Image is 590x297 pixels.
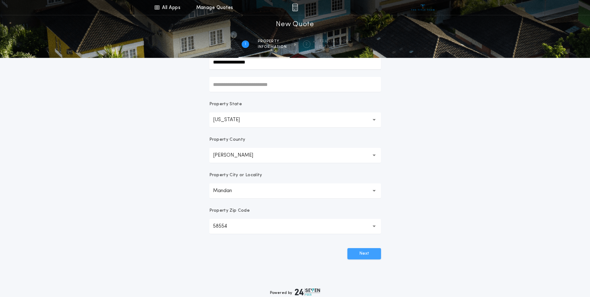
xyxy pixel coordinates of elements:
[245,42,246,47] h2: 1
[213,116,250,124] p: [US_STATE]
[411,4,434,11] img: vs-icon
[276,20,314,30] h1: New Quote
[258,45,287,49] span: information
[292,4,298,11] img: img
[319,39,349,44] span: Transaction
[258,39,287,44] span: Property
[209,219,381,234] button: 58554
[295,288,320,296] img: logo
[209,148,381,163] button: [PERSON_NAME]
[305,42,308,47] h2: 2
[209,183,381,198] button: Mandan
[209,101,242,107] p: Property State
[319,45,349,49] span: details
[209,137,245,143] p: Property County
[213,187,242,195] p: Mandan
[209,112,381,127] button: [US_STATE]
[213,152,263,159] p: [PERSON_NAME]
[209,208,250,214] p: Property Zip Code
[270,288,320,296] div: Powered by
[347,248,381,259] button: Next
[209,172,262,178] p: Property City or Locality
[213,223,237,230] p: 58554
